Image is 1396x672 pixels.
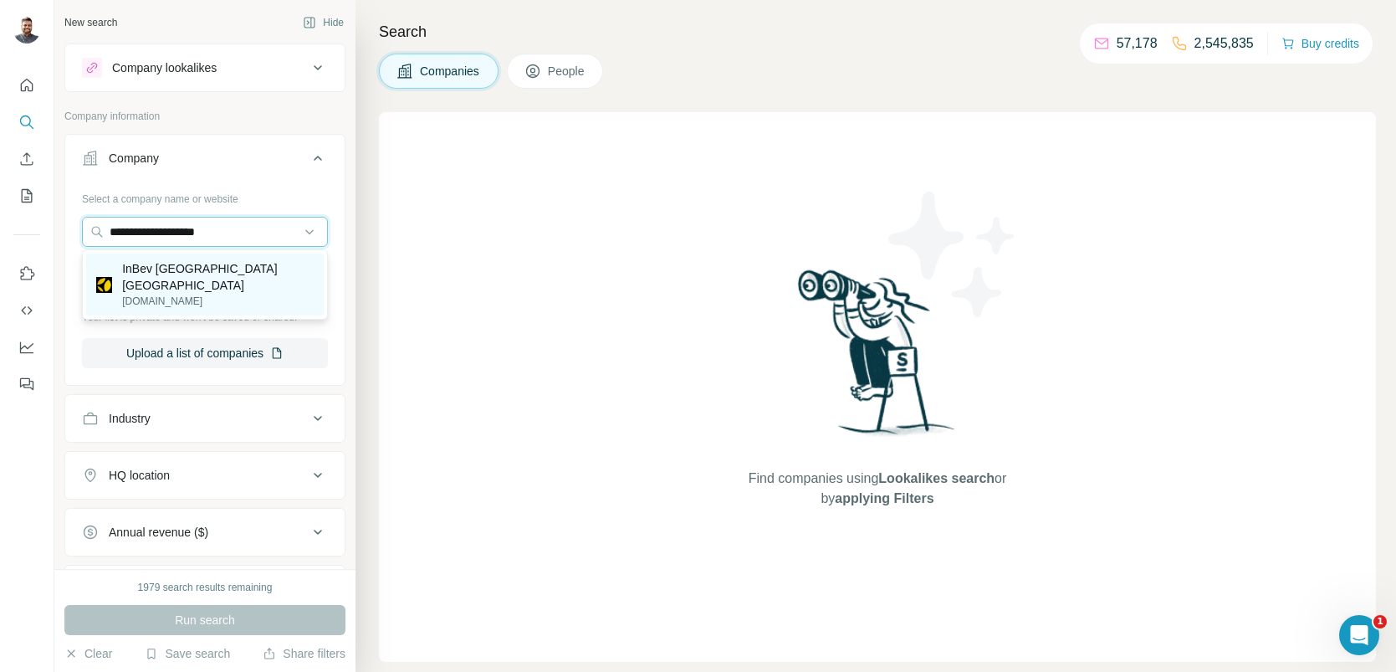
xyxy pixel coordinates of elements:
[13,259,40,289] button: Use Surfe on LinkedIn
[379,20,1376,44] h4: Search
[122,294,314,309] p: [DOMAIN_NAME]
[1339,615,1379,655] iframe: Intercom live chat
[1281,32,1359,55] button: Buy credits
[109,524,208,541] div: Annual revenue ($)
[65,512,345,552] button: Annual revenue ($)
[744,469,1011,509] span: Find companies using or by
[109,150,159,167] div: Company
[263,645,345,662] button: Share filters
[1373,615,1387,628] span: 1
[13,70,40,100] button: Quick start
[13,181,40,211] button: My lists
[109,467,170,484] div: HQ location
[65,48,345,88] button: Company lookalikes
[64,645,112,662] button: Clear
[13,295,40,326] button: Use Surfe API
[1117,33,1158,54] p: 57,178
[82,338,328,368] button: Upload a list of companies
[13,332,40,362] button: Dashboard
[65,398,345,439] button: Industry
[112,59,217,76] div: Company lookalikes
[13,17,40,44] img: Avatar
[291,10,355,35] button: Hide
[878,471,995,485] span: Lookalikes search
[122,260,314,294] p: InBev [GEOGRAPHIC_DATA] [GEOGRAPHIC_DATA]
[65,455,345,495] button: HQ location
[13,369,40,399] button: Feedback
[65,138,345,185] button: Company
[64,15,117,30] div: New search
[13,107,40,137] button: Search
[96,277,112,293] img: InBev Belgium NV
[790,265,964,452] img: Surfe Illustration - Woman searching with binoculars
[64,109,345,124] p: Company information
[109,410,151,427] div: Industry
[877,179,1028,330] img: Surfe Illustration - Stars
[82,185,328,207] div: Select a company name or website
[420,63,481,80] span: Companies
[145,645,230,662] button: Save search
[835,491,933,505] span: applying Filters
[1194,33,1254,54] p: 2,545,835
[138,580,273,595] div: 1979 search results remaining
[548,63,586,80] span: People
[13,144,40,174] button: Enrich CSV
